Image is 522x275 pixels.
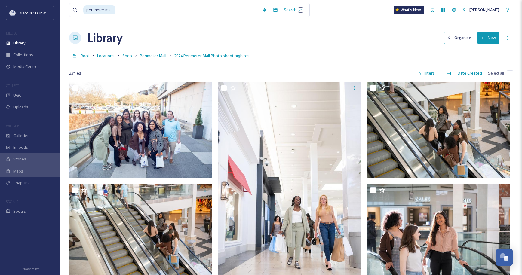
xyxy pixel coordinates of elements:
[97,53,115,58] span: Locations
[140,52,166,59] a: Perimeter Mall
[444,32,474,44] button: Organise
[10,10,16,16] img: 696246f7-25b9-4a35-beec-0db6f57a4831.png
[97,52,115,59] a: Locations
[6,199,18,204] span: SOCIALS
[444,32,477,44] a: Organise
[13,104,28,110] span: Uploads
[459,4,502,16] a: [PERSON_NAME]
[415,67,438,79] div: Filters
[87,29,123,47] a: Library
[13,93,21,98] span: UGC
[13,168,23,174] span: Maps
[13,52,33,58] span: Collections
[455,67,485,79] div: Date Created
[21,265,39,272] a: Privacy Policy
[174,53,250,58] span: 2024 Perimeter Mall Photo shoot high res
[477,32,499,44] button: New
[83,5,115,14] span: perimeter mall
[6,124,20,128] span: WIDGETS
[13,64,40,69] span: Media Centres
[81,52,89,59] a: Root
[19,10,55,16] span: Discover Dunwoody
[469,7,499,12] span: [PERSON_NAME]
[140,53,166,58] span: Perimeter Mall
[13,133,29,139] span: Galleries
[13,145,28,150] span: Embeds
[281,4,306,16] div: Search
[394,6,424,14] a: What's New
[488,70,504,76] span: Select all
[13,209,26,214] span: Socials
[21,267,39,271] span: Privacy Policy
[69,70,81,76] span: 23 file s
[6,83,19,88] span: COLLECT
[122,53,132,58] span: Shop
[174,52,250,59] a: 2024 Perimeter Mall Photo shoot high res
[13,40,25,46] span: Library
[367,82,511,178] img: 124.jpg
[69,82,213,178] img: 136.jpg
[122,52,132,59] a: Shop
[6,31,17,35] span: MEDIA
[13,156,26,162] span: Stories
[81,53,89,58] span: Root
[496,249,513,266] button: Open Chat
[13,180,30,186] span: SnapLink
